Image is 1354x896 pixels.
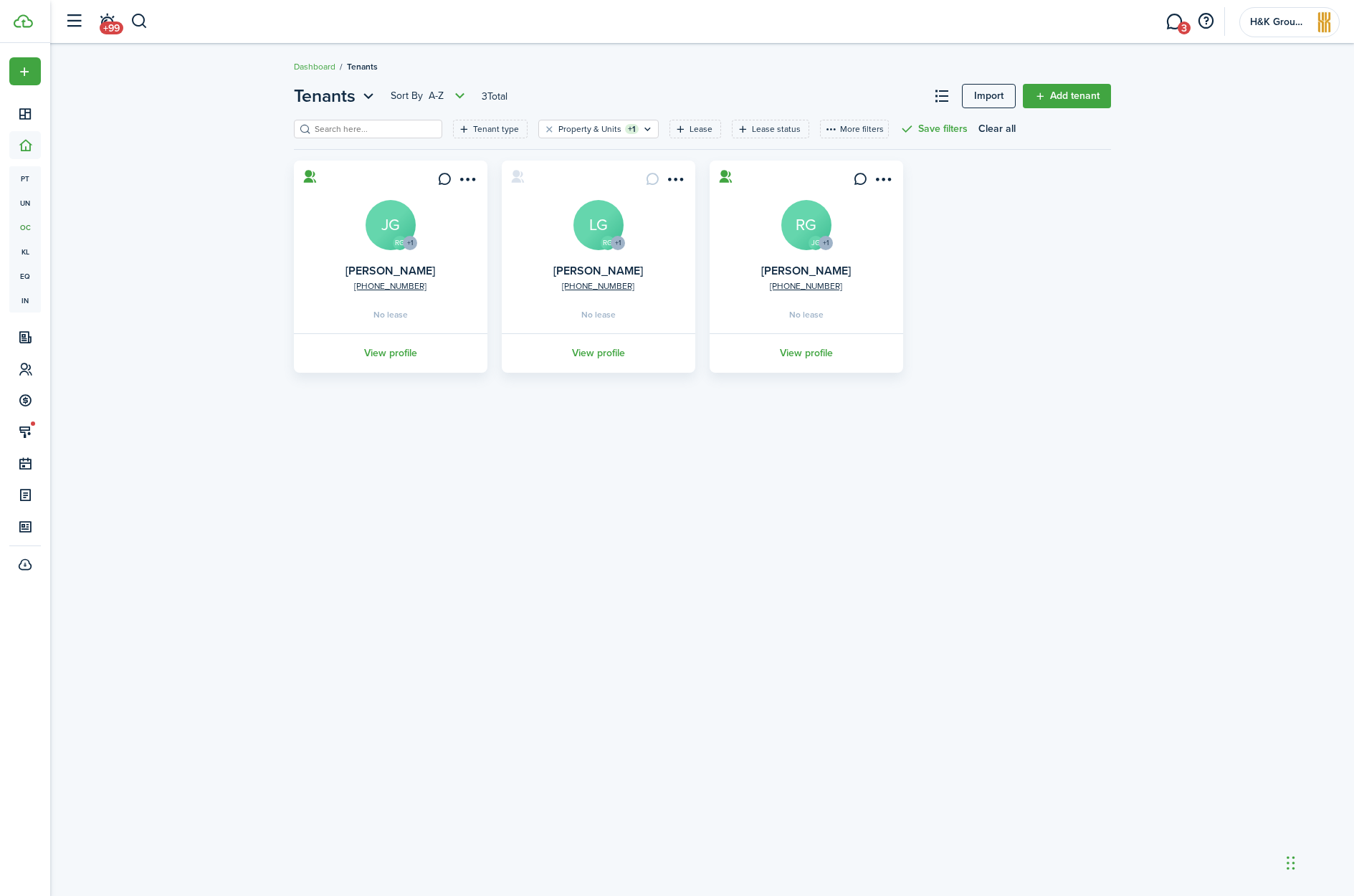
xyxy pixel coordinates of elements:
a: Notifications [93,4,120,40]
button: Search [130,9,148,34]
button: Open menu [456,172,479,191]
button: Tenants [294,83,378,109]
avatar-counter: +1 [819,236,833,250]
a: un [9,191,41,215]
avatar-text: RG [601,236,615,250]
filter-tag-label: Lease status [752,123,801,135]
filter-tag-label: Property & Units [558,123,621,135]
button: More filters [820,120,889,138]
span: Tenants [294,83,356,109]
a: [PHONE_NUMBER] [354,280,426,292]
button: Open menu [294,83,378,109]
span: Sort by [391,89,429,103]
button: Open menu [664,172,687,191]
a: View profile [500,333,697,373]
header-page-total: 3 Total [482,89,507,104]
a: View profile [292,333,490,373]
avatar-text: JG [809,236,823,250]
filter-tag: Open filter [453,120,528,138]
filter-tag: Open filter [669,120,721,138]
iframe: Chat Widget [1282,827,1354,896]
button: Sort byA-Z [391,87,469,105]
button: Clear filter [543,123,556,135]
button: Save filters [900,120,968,138]
a: Dashboard [294,60,335,73]
filter-tag-label: Tenant type [473,123,519,135]
a: [PERSON_NAME] [553,262,643,279]
a: [PHONE_NUMBER] [562,280,634,292]
button: Open menu [9,57,41,85]
button: Open menu [872,172,895,191]
avatar-counter: +1 [611,236,625,250]
input: Search here... [311,123,437,136]
span: 3 [1178,22,1191,34]
a: RG [781,200,831,250]
filter-tag: Open filter [538,120,659,138]
img: TenantCloud [14,14,33,28]
a: Add tenant [1023,84,1111,108]
span: No lease [581,310,616,319]
button: Open sidebar [60,8,87,35]
button: Open menu [391,87,469,105]
a: [PHONE_NUMBER] [770,280,842,292]
span: +99 [100,22,123,34]
a: Import [962,84,1016,108]
avatar-counter: +1 [403,236,417,250]
span: No lease [373,310,408,319]
a: JG [366,200,416,250]
a: pt [9,166,41,191]
a: oc [9,215,41,239]
span: Tenants [347,60,378,73]
button: Open resource center [1193,9,1218,34]
span: No lease [789,310,824,319]
a: in [9,288,41,313]
a: View profile [707,333,905,373]
a: LG [573,200,624,250]
a: [PERSON_NAME] [345,262,435,279]
a: Messaging [1160,4,1188,40]
span: A-Z [429,89,444,103]
a: [PERSON_NAME] [761,262,851,279]
div: Drag [1287,842,1295,885]
img: H&K Group and Associates, Inc. [1313,11,1336,34]
filter-tag-counter: +1 [625,124,639,134]
a: kl [9,239,41,264]
filter-tag: Open filter [732,120,809,138]
filter-tag-label: Lease [690,123,712,135]
button: Clear all [978,120,1016,138]
avatar-text: RG [393,236,407,250]
span: H&K Group and Associates, Inc. [1250,17,1307,27]
a: eq [9,264,41,288]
